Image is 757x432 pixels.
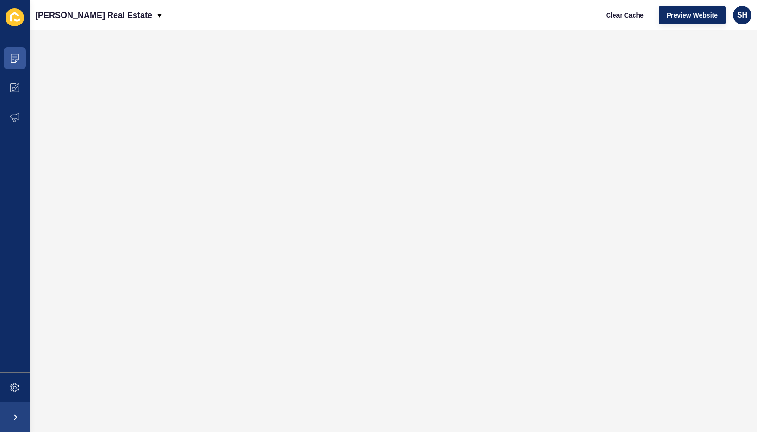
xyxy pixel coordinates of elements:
p: [PERSON_NAME] Real Estate [35,4,152,27]
button: Clear Cache [598,6,652,24]
span: SH [737,11,747,20]
span: Preview Website [667,11,718,20]
span: Clear Cache [606,11,644,20]
button: Preview Website [659,6,726,24]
